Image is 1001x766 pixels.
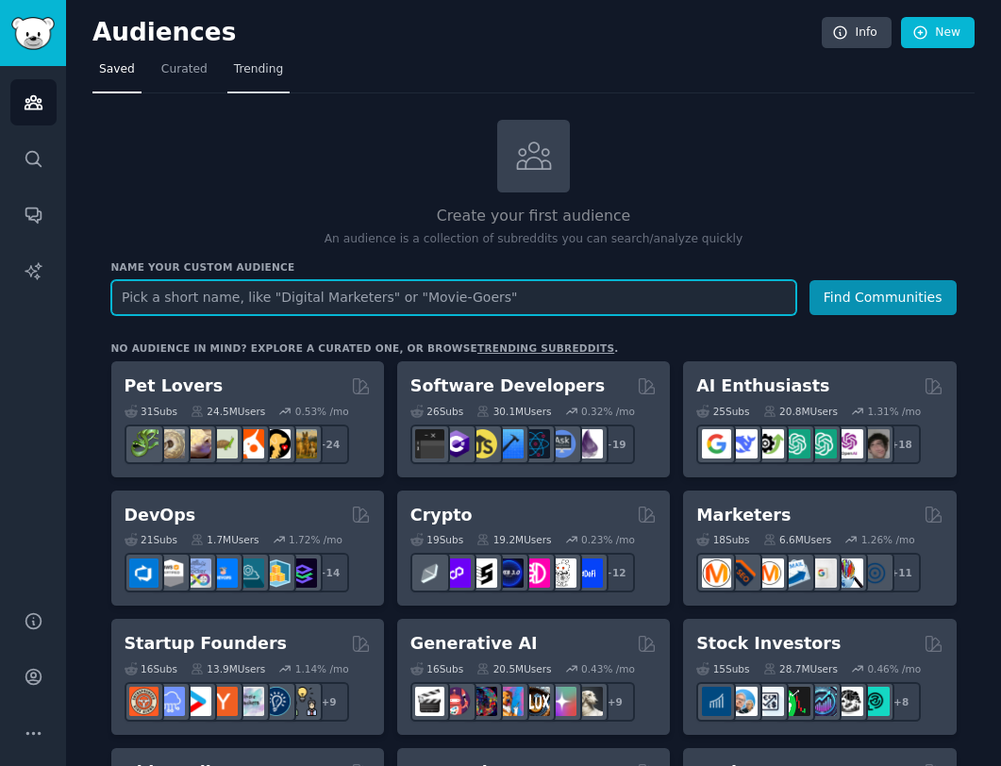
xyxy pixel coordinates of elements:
h2: AI Enthusiasts [696,375,829,398]
div: 30.1M Users [476,405,551,418]
img: reactnative [521,429,550,458]
img: elixir [574,429,603,458]
img: Entrepreneurship [261,687,291,716]
h2: Marketers [696,504,791,527]
input: Pick a short name, like "Digital Marketers" or "Movie-Goers" [111,280,796,315]
img: dalle2 [442,687,471,716]
img: defi_ [574,558,603,588]
img: ycombinator [209,687,238,716]
img: AWS_Certified_Experts [156,558,185,588]
h2: Create your first audience [111,205,957,228]
img: azuredevops [129,558,158,588]
div: + 8 [881,682,921,722]
h2: Crypto [410,504,473,527]
div: 13.9M Users [191,662,265,675]
img: OnlineMarketing [860,558,890,588]
img: ethfinance [415,558,444,588]
img: chatgpt_promptDesign [781,429,810,458]
img: ValueInvesting [728,687,758,716]
img: StocksAndTrading [808,687,837,716]
img: aivideo [415,687,444,716]
div: 16 Sub s [410,662,463,675]
div: + 14 [309,553,349,592]
div: 1.31 % /mo [867,405,921,418]
img: Forex [755,687,784,716]
a: Saved [92,55,142,93]
div: + 24 [309,425,349,464]
div: 0.46 % /mo [867,662,921,675]
div: 24.5M Users [191,405,265,418]
img: technicalanalysis [860,687,890,716]
img: GoogleGeminiAI [702,429,731,458]
img: chatgpt_prompts_ [808,429,837,458]
img: startup [182,687,211,716]
a: New [901,17,975,49]
img: web3 [494,558,524,588]
img: SaaS [156,687,185,716]
img: leopardgeckos [182,429,211,458]
img: software [415,429,444,458]
button: Find Communities [809,280,957,315]
div: 0.43 % /mo [581,662,635,675]
img: AskMarketing [755,558,784,588]
span: Curated [161,61,208,78]
div: + 9 [595,682,635,722]
div: 19.2M Users [476,533,551,546]
img: bigseo [728,558,758,588]
span: Saved [99,61,135,78]
div: 1.72 % /mo [289,533,342,546]
img: OpenAIDev [834,429,863,458]
div: 25 Sub s [696,405,749,418]
div: 6.6M Users [763,533,832,546]
img: aws_cdk [261,558,291,588]
div: 20.8M Users [763,405,838,418]
img: AItoolsCatalog [755,429,784,458]
img: dogbreed [288,429,317,458]
img: starryai [547,687,576,716]
div: 1.7M Users [191,533,259,546]
div: 19 Sub s [410,533,463,546]
img: Docker_DevOps [182,558,211,588]
h2: Generative AI [410,632,538,656]
h2: Startup Founders [125,632,287,656]
img: ethstaker [468,558,497,588]
img: FluxAI [521,687,550,716]
img: growmybusiness [288,687,317,716]
div: 0.23 % /mo [581,533,635,546]
img: herpetology [129,429,158,458]
div: 31 Sub s [125,405,177,418]
img: PetAdvice [261,429,291,458]
img: ballpython [156,429,185,458]
img: csharp [442,429,471,458]
img: DreamBooth [574,687,603,716]
img: PlatformEngineers [288,558,317,588]
div: 26 Sub s [410,405,463,418]
img: googleads [808,558,837,588]
img: GummySearch logo [11,17,55,50]
h2: Software Developers [410,375,605,398]
div: + 12 [595,553,635,592]
div: 16 Sub s [125,662,177,675]
img: defiblockchain [521,558,550,588]
img: EntrepreneurRideAlong [129,687,158,716]
img: iOSProgramming [494,429,524,458]
h2: Pet Lovers [125,375,224,398]
img: ArtificalIntelligence [860,429,890,458]
h2: Audiences [92,18,822,48]
img: 0xPolygon [442,558,471,588]
div: 21 Sub s [125,533,177,546]
div: No audience in mind? Explore a curated one, or browse . [111,341,619,355]
a: Trending [227,55,290,93]
h2: DevOps [125,504,196,527]
h3: Name your custom audience [111,260,957,274]
img: Emailmarketing [781,558,810,588]
img: swingtrading [834,687,863,716]
span: Trending [234,61,283,78]
a: Info [822,17,892,49]
div: 1.26 % /mo [861,533,915,546]
div: 20.5M Users [476,662,551,675]
p: An audience is a collection of subreddits you can search/analyze quickly [111,231,957,248]
div: 0.32 % /mo [581,405,635,418]
img: cockatiel [235,429,264,458]
div: + 19 [595,425,635,464]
